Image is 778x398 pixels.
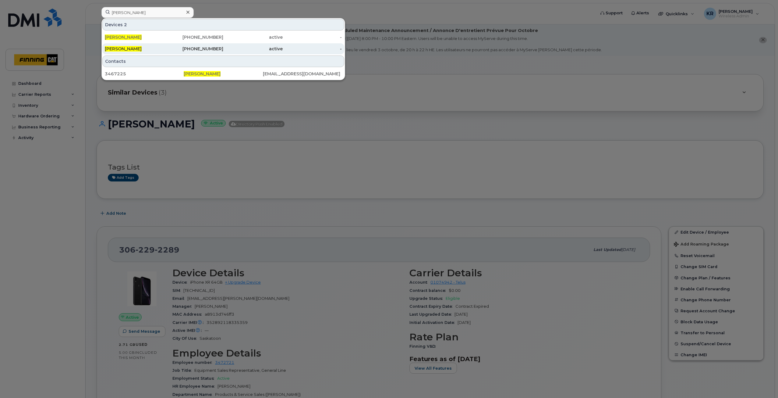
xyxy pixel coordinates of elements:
div: active [223,34,283,40]
div: Devices [102,19,344,30]
div: [PHONE_NUMBER] [164,34,224,40]
div: Contacts [102,56,344,67]
span: [PERSON_NAME] [105,46,142,52]
span: [PERSON_NAME] [184,71,221,77]
div: [EMAIL_ADDRESS][DOMAIN_NAME] [263,71,342,77]
span: [PERSON_NAME] [105,34,142,40]
a: [PERSON_NAME][PHONE_NUMBER]active- [102,43,344,54]
iframe: Messenger Launcher [751,371,773,393]
div: - [283,46,342,52]
div: active [223,46,283,52]
a: [PERSON_NAME][PHONE_NUMBER]active- [102,32,344,43]
div: 3467225 [105,71,184,77]
a: 3467225[PERSON_NAME][EMAIL_ADDRESS][DOMAIN_NAME] [102,68,344,79]
span: 2 [124,22,127,28]
div: - [283,34,342,40]
div: [PHONE_NUMBER] [164,46,224,52]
